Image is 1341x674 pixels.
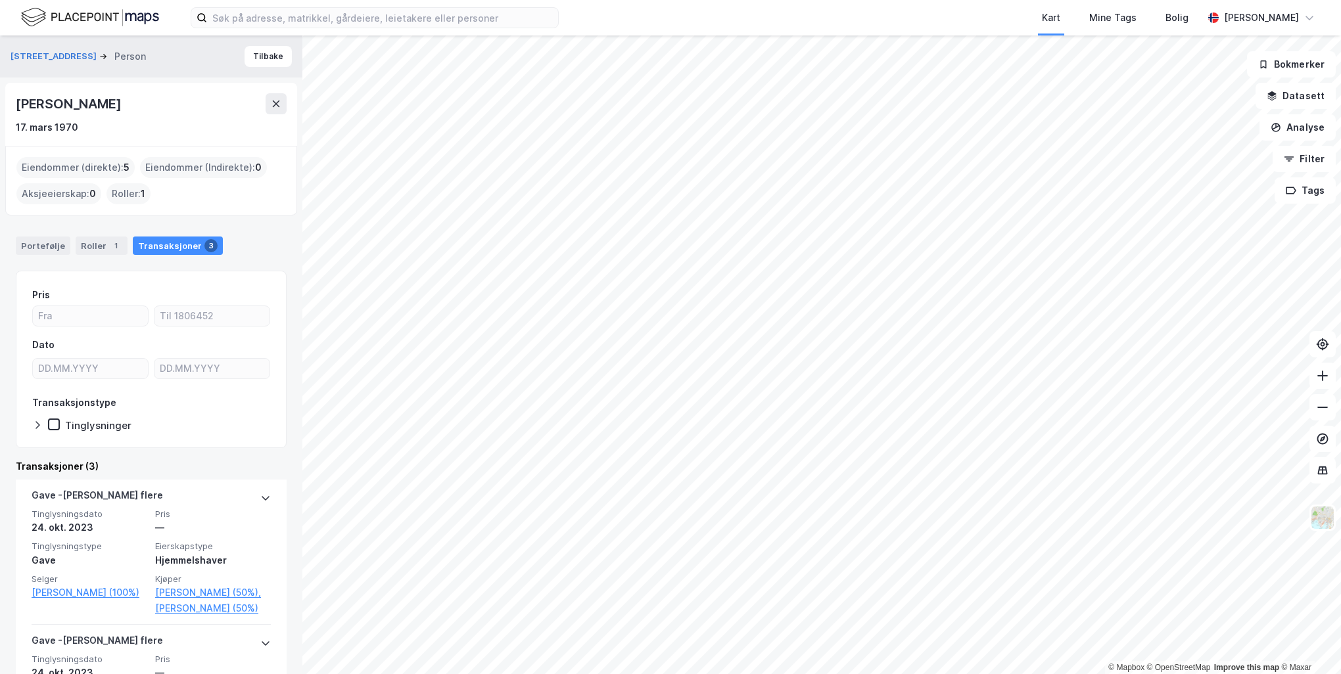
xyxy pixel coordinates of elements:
div: Eiendommer (Indirekte) : [140,157,267,178]
div: Gave - [PERSON_NAME] flere [32,487,163,508]
div: Kart [1042,10,1060,26]
input: Fra [33,306,148,326]
img: logo.f888ab2527a4732fd821a326f86c7f29.svg [21,6,159,29]
div: Pris [32,287,50,303]
span: Tinglysningsdato [32,654,147,665]
button: Tilbake [245,46,292,67]
a: [PERSON_NAME] (100%) [32,585,147,600]
div: Kontrollprogram for chat [1275,611,1341,674]
input: Til 1806452 [154,306,270,326]
div: Roller [76,236,128,255]
div: 3 [204,239,218,252]
button: Analyse [1259,114,1336,141]
span: 5 [124,160,129,175]
a: Mapbox [1108,663,1144,672]
div: Eiendommer (direkte) : [16,157,135,178]
iframe: Chat Widget [1275,611,1341,674]
div: Dato [32,337,55,353]
span: Kjøper [155,573,271,585]
div: Aksjeeierskap : [16,183,101,204]
span: Eierskapstype [155,541,271,552]
div: Portefølje [16,236,70,255]
div: 1 [109,239,122,252]
span: Pris [155,654,271,665]
input: DD.MM.YYYY [154,359,270,378]
div: [PERSON_NAME] [1224,10,1299,26]
div: Roller : [106,183,151,204]
span: Tinglysningsdato [32,508,147,520]
span: 0 [255,160,262,175]
div: Tinglysninger [65,419,131,432]
div: [PERSON_NAME] [16,93,124,114]
div: 24. okt. 2023 [32,520,147,535]
div: Person [114,49,146,64]
img: Z [1310,505,1335,530]
span: Pris [155,508,271,520]
div: 17. mars 1970 [16,120,78,135]
span: Selger [32,573,147,585]
div: Transaksjonstype [32,395,116,411]
span: 0 [89,186,96,202]
div: Hjemmelshaver [155,552,271,568]
button: Filter [1273,146,1336,172]
div: Mine Tags [1089,10,1137,26]
div: Gave - [PERSON_NAME] flere [32,633,163,654]
input: Søk på adresse, matrikkel, gårdeiere, leietakere eller personer [207,8,558,28]
div: Transaksjoner (3) [16,459,287,474]
div: Bolig [1165,10,1188,26]
input: DD.MM.YYYY [33,359,148,378]
span: 1 [141,186,145,202]
div: — [155,520,271,535]
a: Improve this map [1214,663,1279,672]
span: Tinglysningstype [32,541,147,552]
a: [PERSON_NAME] (50%) [155,600,271,616]
div: Transaksjoner [133,236,223,255]
a: OpenStreetMap [1147,663,1211,672]
button: Tags [1275,177,1336,204]
button: Bokmerker [1247,51,1336,78]
button: Datasett [1256,83,1336,109]
button: [STREET_ADDRESS] [11,50,99,63]
div: Gave [32,552,147,568]
a: [PERSON_NAME] (50%), [155,585,271,600]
